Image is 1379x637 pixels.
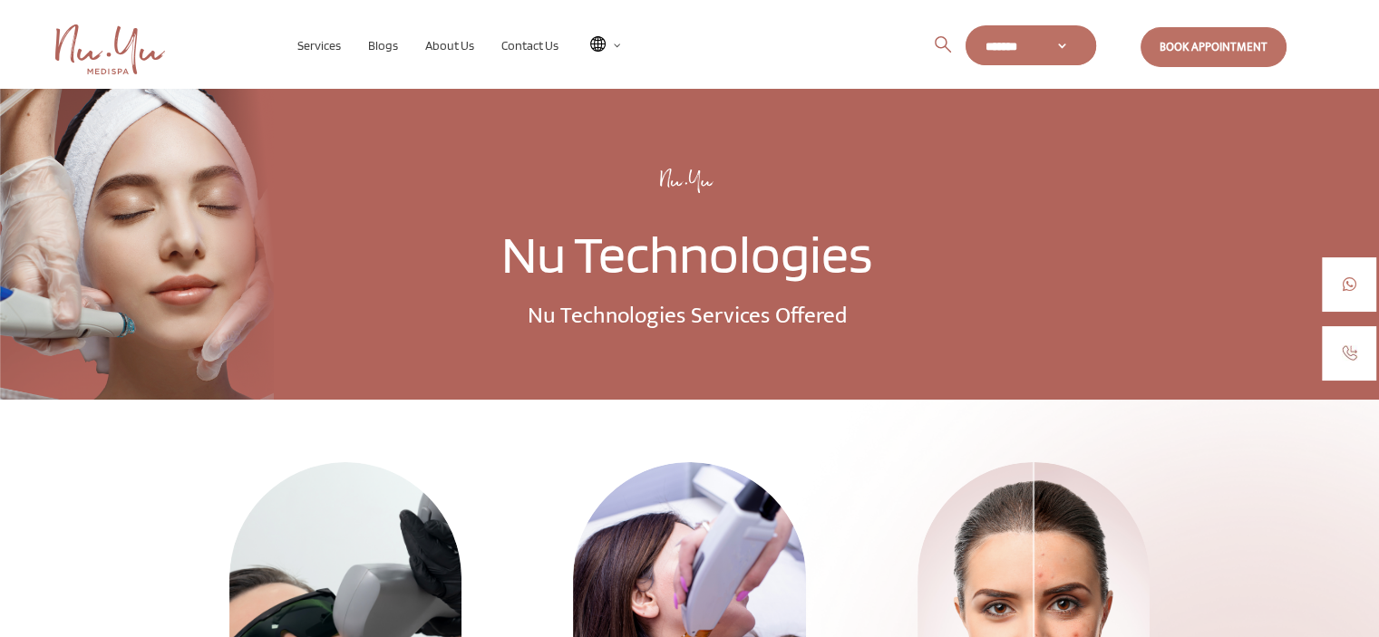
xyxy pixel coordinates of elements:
[198,220,1177,294] h1: Nu Technologies
[55,24,284,74] a: Nu Yu MediSpa
[425,38,474,53] span: About Us
[55,24,165,74] img: Nu Yu Medispa Home
[501,38,558,53] span: Contact Us
[488,39,572,52] a: Contact Us
[1141,27,1287,67] a: Book Appointment
[660,169,714,193] img: nuyu logo white
[368,38,398,53] span: Blogs
[354,39,412,52] a: Blogs
[1342,345,1357,361] img: call-1.jpg
[297,38,341,53] span: Services
[198,304,1177,328] div: Nu Technologies Services Offered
